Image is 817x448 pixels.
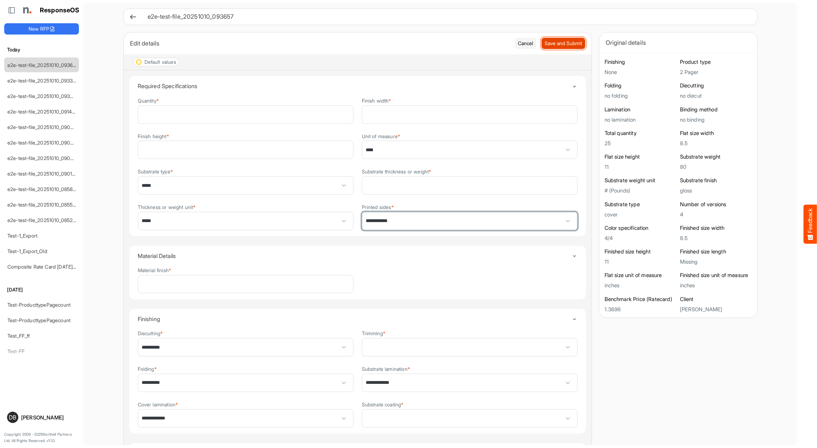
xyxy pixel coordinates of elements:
button: New RFP [4,23,79,35]
h6: Flat size height [605,153,676,160]
h6: Flat size unit of measure [605,272,676,279]
summary: Toggle content [138,309,577,329]
span: DB [9,415,16,420]
a: e2e-test-file_20251010_091437 [7,109,78,115]
h4: Required Specifications [138,83,572,89]
a: e2e-test-file_20251010_090643 [7,140,79,146]
a: e2e-test-file_20251010_090105 [7,171,78,177]
h6: Finishing [605,59,676,66]
h1: ResponseOS [40,7,80,14]
h6: Substrate weight [680,153,752,160]
h4: Finishing [138,316,572,322]
h6: Color specification [605,225,676,232]
h6: e2e-test-file_20251010_093657 [148,14,746,20]
h5: Missing [680,259,752,265]
h6: Finished size unit of measure [680,272,752,279]
h5: inches [605,282,676,288]
a: e2e-test-file_20251010_093657 [7,62,78,68]
label: Finish height [138,134,169,139]
h5: no diecut [680,93,752,99]
h4: Material Details [138,253,572,259]
h5: None [605,69,676,75]
h5: 8.5 [680,235,752,241]
label: Finish width [362,98,391,103]
h5: no lamination [605,117,676,123]
h5: 4 [680,211,752,217]
summary: Toggle content [138,76,577,96]
label: Printed sides [362,204,394,210]
h6: Number of versions [680,201,752,208]
h5: 80 [680,164,752,170]
h6: Binding method [680,106,752,113]
a: e2e-test-file_20251010_093044 [7,93,80,99]
label: Substrate type [138,169,173,174]
h6: Substrate type [605,201,676,208]
h6: Finished size height [605,248,676,255]
h5: # (Pounds) [605,188,676,194]
a: Test-1_Export_Old [7,248,47,254]
label: Diecutting [138,331,163,336]
summary: Toggle content [138,246,577,266]
h5: cover [605,211,676,217]
button: Save and Submit Progress [541,38,585,49]
a: e2e-test-file_20251010_090357 [7,155,79,161]
h6: Lamination [605,106,676,113]
a: e2e-test-file_20251010_085818 [7,186,78,192]
a: Test-ProducttypePagecount [7,317,70,323]
h6: Product type [680,59,752,66]
a: Composite Rate Card [DATE]_smaller (4) [7,264,99,270]
span: Save and Submit [545,39,582,47]
label: Substrate coating [362,402,404,407]
h6: Folding [605,82,676,89]
h6: Diecutting [680,82,752,89]
h6: Substrate weight unit [605,177,676,184]
h6: [DATE] [4,286,79,294]
h6: Today [4,46,79,54]
label: Substrate thickness or weight [362,169,432,174]
button: Feedback [804,204,817,244]
label: Substrate lamination [362,366,410,372]
a: e2e-test-file_20251010_085239 [7,217,79,223]
a: Test_FF_ff [7,333,30,339]
label: Material finish [138,268,172,273]
a: e2e-test-file_20251010_085532 [7,202,79,208]
h6: Benchmark Price (Ratecard) [605,296,676,303]
h5: 8.5 [680,140,752,146]
h6: Substrate finish [680,177,752,184]
h5: 11 [605,164,676,170]
a: e2e-test-file_20251010_090930 [7,124,79,130]
label: Cover lamination [138,402,178,407]
h5: inches [680,282,752,288]
h5: 2 Pager [680,69,752,75]
h6: Total quantity [605,130,676,137]
h5: [PERSON_NAME] [680,306,752,312]
label: Folding [138,366,157,372]
h6: Flat size width [680,130,752,137]
a: Test-ProducttypePagecount [7,302,70,308]
div: Original details [606,38,751,48]
h6: Finished size width [680,225,752,232]
p: Copyright 2004 - 2025 Northell Partners Ltd. All Rights Reserved. v 1.1.0 [4,431,79,444]
button: Cancel [515,38,536,49]
a: Test-1_Export [7,233,37,239]
label: Thickness or weight unit [138,204,196,210]
label: Quantity [138,98,159,103]
h6: Finished size length [680,248,752,255]
label: Trimming [362,331,385,336]
div: Default values [144,60,176,65]
h5: 11 [605,259,676,265]
h5: 25 [605,140,676,146]
div: [PERSON_NAME] [21,415,76,420]
a: e2e-test-file_20251010_093330 [7,78,79,84]
label: Unit of measure [362,134,401,139]
h6: Client [680,296,752,303]
h5: 1.3696 [605,306,676,312]
div: Edit details [130,38,510,48]
h5: no binding [680,117,752,123]
h5: no folding [605,93,676,99]
h5: 4/4 [605,235,676,241]
img: Northell [19,3,33,17]
h5: gloss [680,188,752,194]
